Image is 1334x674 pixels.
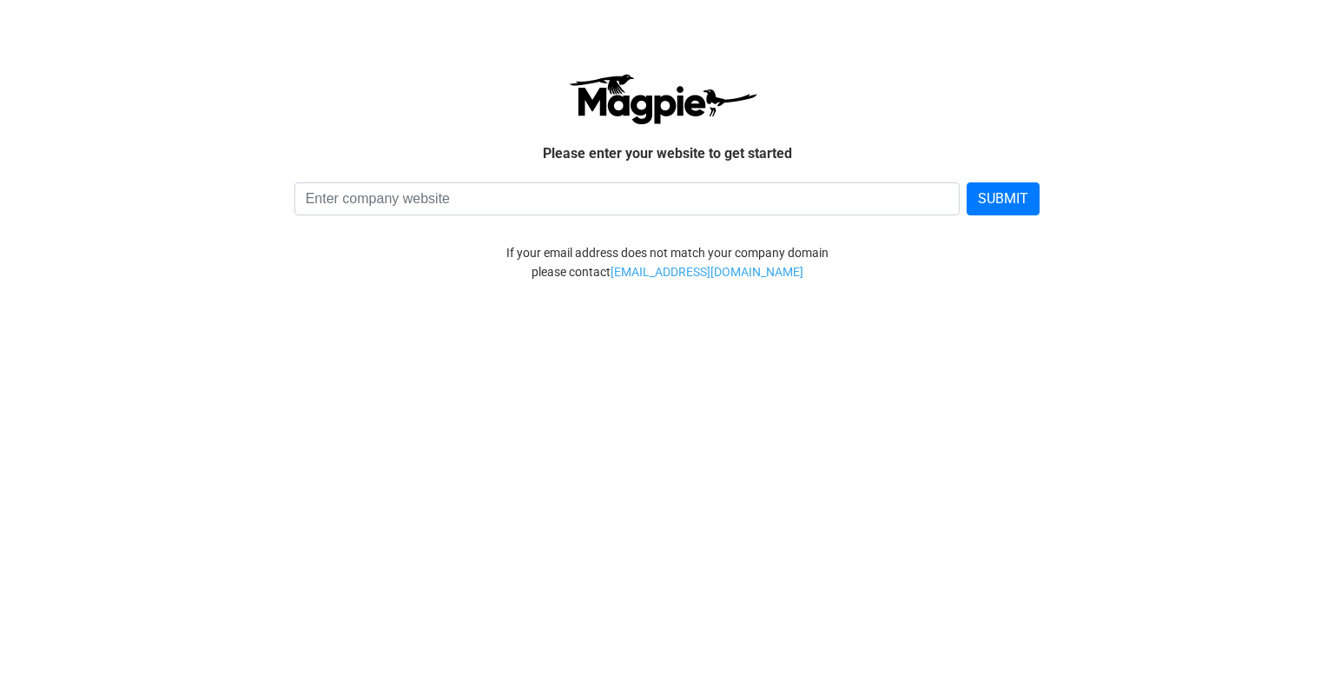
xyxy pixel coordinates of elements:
[294,182,961,215] input: Enter company website
[168,243,1166,262] div: If your email address does not match your company domain
[565,73,760,125] img: logo-ab69f6fb50320c5b225c76a69d11143b.png
[611,262,803,281] a: [EMAIL_ADDRESS][DOMAIN_NAME]
[181,142,1153,165] p: Please enter your website to get started
[168,262,1166,281] div: please contact
[967,182,1040,215] button: SUBMIT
